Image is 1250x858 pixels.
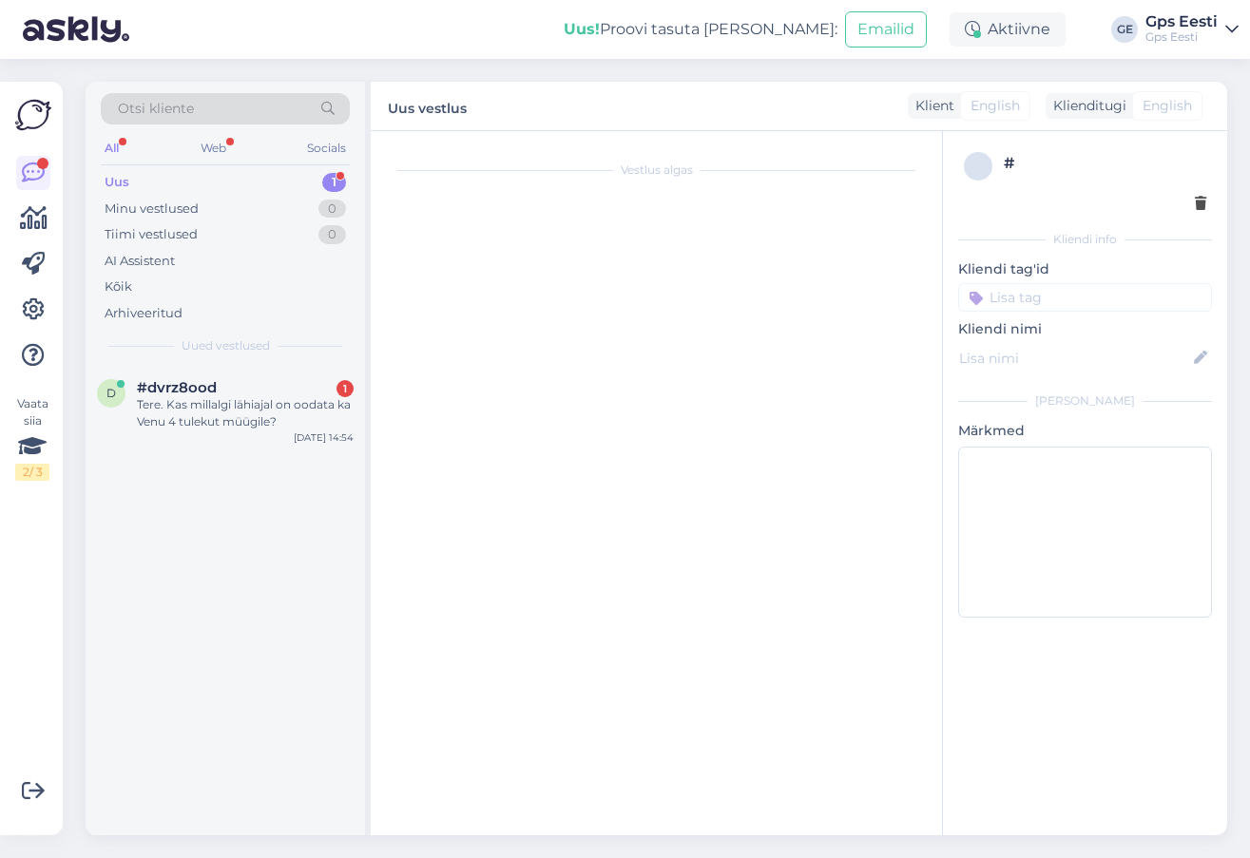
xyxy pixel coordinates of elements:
div: Web [197,136,230,161]
div: Socials [303,136,350,161]
div: 1 [337,380,354,397]
a: Gps EestiGps Eesti [1145,14,1239,45]
p: Kliendi nimi [958,319,1212,339]
p: Kliendi tag'id [958,259,1212,279]
img: Askly Logo [15,97,51,133]
div: Aktiivne [950,12,1066,47]
div: Tere. Kas millalgi lähiajal on oodata ka Venu 4 tulekut müügile? [137,396,354,430]
div: Klient [908,96,954,116]
div: Kõik [105,277,132,296]
div: GE [1111,16,1138,43]
div: Proovi tasuta [PERSON_NAME]: [564,18,837,41]
div: Tiimi vestlused [105,225,198,244]
div: Vaata siia [15,395,49,481]
span: English [1143,96,1192,116]
p: Märkmed [958,421,1212,441]
div: 1 [322,173,346,192]
div: 2 / 3 [15,464,49,481]
input: Lisa nimi [959,348,1190,369]
button: Emailid [845,11,927,48]
div: Uus [105,173,129,192]
span: d [106,386,116,400]
div: 0 [318,200,346,219]
label: Uus vestlus [388,93,467,119]
div: Gps Eesti [1145,14,1218,29]
span: Uued vestlused [182,337,270,354]
div: AI Assistent [105,252,175,271]
div: 0 [318,225,346,244]
div: Arhiveeritud [105,304,183,323]
div: [DATE] 14:54 [294,430,354,445]
span: #dvrz8ood [137,379,217,396]
div: # [1004,152,1206,175]
div: Klienditugi [1046,96,1126,116]
div: All [101,136,123,161]
span: Otsi kliente [118,99,194,119]
div: Kliendi info [958,231,1212,248]
div: Minu vestlused [105,200,199,219]
input: Lisa tag [958,283,1212,312]
span: English [971,96,1020,116]
div: Vestlus algas [390,162,923,179]
b: Uus! [564,20,600,38]
div: [PERSON_NAME] [958,392,1212,410]
div: Gps Eesti [1145,29,1218,45]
